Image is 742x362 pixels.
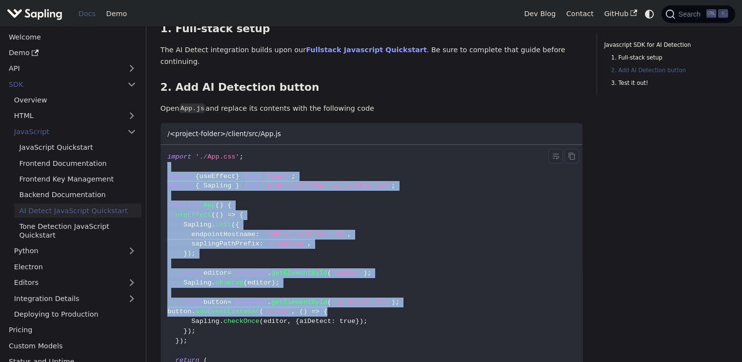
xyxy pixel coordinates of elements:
a: Docs [73,6,101,21]
span: Search [675,10,706,18]
a: JavaScript Quickstart [14,141,141,155]
span: 'react' [263,173,291,180]
span: 'click' [263,308,291,315]
span: const [183,269,203,277]
span: . [211,221,215,228]
span: Sapling [191,318,219,325]
span: Sapling [183,279,211,286]
a: JavaScript [9,124,141,139]
span: import [167,173,191,180]
span: , [307,240,311,247]
a: Custom Models [3,339,141,353]
span: saplingPathPrefix [191,240,259,247]
span: './App.css' [196,153,240,161]
span: ) [303,308,307,315]
span: , [287,318,291,325]
span: { [240,211,243,219]
span: '/sapling' [267,240,307,247]
span: Sapling [183,221,211,228]
span: : [260,240,263,247]
a: GitHub [599,6,642,21]
span: from [243,173,260,180]
span: const [183,299,203,306]
span: ) [187,250,191,257]
span: . [191,308,195,315]
a: Javascript SDK for AI Detection [604,40,724,50]
a: Welcome [3,30,141,44]
span: App [203,201,216,209]
a: Pricing [3,323,141,337]
a: 2. Add AI Detection button [611,66,721,75]
span: : [331,318,335,325]
h3: 2. Add AI Detection button [160,81,582,94]
a: Sapling.ai [7,7,66,21]
span: ) [360,318,363,325]
a: Backend Documentation [14,188,141,202]
span: ; [191,327,195,335]
span: init [216,221,232,228]
span: getElementById [271,299,327,306]
span: ( [216,211,220,219]
span: import [167,153,191,161]
span: ( [211,211,215,219]
span: addEventListener [196,308,260,315]
span: 'ai-detect-btn' [331,299,391,306]
span: import [167,182,191,189]
span: } [236,182,240,189]
span: '[URL][TECHNICAL_ID]' [263,231,347,238]
span: ( [231,221,235,228]
span: ) [363,269,367,277]
span: } [355,318,359,325]
span: } [236,173,240,180]
span: ( [216,201,220,209]
span: } [183,250,187,257]
div: /<project-folder>/client/src/App.js [160,123,582,145]
span: { [323,308,327,315]
span: ( [260,318,263,325]
span: ( [327,299,331,306]
span: . [267,299,271,306]
span: useEffect [200,173,236,180]
button: Switch between dark and light mode (currently system mode) [642,7,657,21]
span: ; [391,182,395,189]
span: } [183,327,187,335]
span: ) [220,211,223,219]
a: HTML [9,109,141,123]
span: = [227,269,231,277]
button: Copy code to clipboard [564,149,579,164]
span: ) [271,279,275,286]
span: aiDetect [300,318,332,325]
span: true [340,318,356,325]
a: 3. Test it out! [611,79,721,88]
span: from [243,182,260,189]
button: Collapse sidebar category 'SDK' [122,77,141,91]
span: button [203,299,227,306]
span: button [167,308,191,315]
span: editor [203,269,227,277]
span: ; [367,269,371,277]
span: ; [191,250,195,257]
a: API [3,61,122,76]
span: ) [180,337,183,344]
h3: 1. Full-stack setup [160,22,582,36]
button: Toggle word wrap [548,149,563,164]
span: { [236,221,240,228]
a: SDK [3,77,122,91]
span: } [176,337,180,344]
a: AI Detect JavaScript Quickstart [14,203,141,218]
a: Demo [3,46,141,60]
span: ; [183,337,187,344]
span: { [227,201,231,209]
span: , [291,308,295,315]
kbd: K [718,9,728,18]
span: => [311,308,319,315]
span: = [227,299,231,306]
p: Open and replace its contents with the following code [160,103,582,115]
a: Frontend Key Management [14,172,141,186]
span: { [196,173,200,180]
span: ; [240,153,243,161]
span: { [196,182,200,189]
a: Overview [9,93,141,107]
a: 1. Full-stack setup [611,53,721,62]
span: => [227,211,235,219]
